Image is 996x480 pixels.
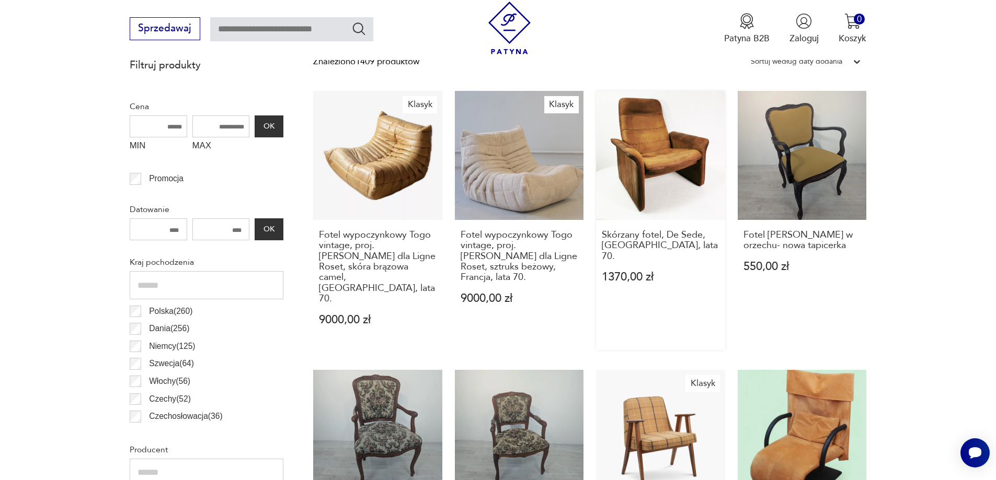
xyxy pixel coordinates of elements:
[789,13,819,44] button: Zaloguj
[854,14,865,25] div: 0
[483,2,536,54] img: Patyna - sklep z meblami i dekoracjami vintage
[960,438,990,467] iframe: Smartsupp widget button
[130,25,200,33] a: Sprzedawaj
[255,218,283,240] button: OK
[724,13,770,44] a: Ikona medaluPatyna B2B
[839,13,866,44] button: 0Koszyk
[130,203,283,216] p: Datowanie
[351,21,367,36] button: Szukaj
[319,314,437,325] p: 9000,00 zł
[789,32,819,44] p: Zaloguj
[739,13,755,29] img: Ikona medalu
[596,91,725,350] a: Skórzany fotel, De Sede, Szwajcaria, lata 70.Skórzany fotel, De Sede, [GEOGRAPHIC_DATA], lata 70....
[149,305,192,318] p: Polska ( 260 )
[130,58,283,72] p: Filtruj produkty
[455,91,584,350] a: KlasykFotel wypoczynkowy Togo vintage, proj. M. Ducaroy dla Ligne Roset, sztruks beżowy, Francja,...
[743,230,861,251] h3: Fotel [PERSON_NAME] w orzechu- nowa tapicerka
[149,322,189,335] p: Dania ( 256 )
[130,255,283,269] p: Kraj pochodzenia
[130,443,283,456] p: Producent
[724,32,770,44] p: Patyna B2B
[738,91,867,350] a: Fotel Ludwikowski w orzechu- nowa tapicerkaFotel [PERSON_NAME] w orzechu- nowa tapicerka550,00 zł
[255,115,283,137] button: OK
[319,230,437,305] h3: Fotel wypoczynkowy Togo vintage, proj. [PERSON_NAME] dla Ligne Roset, skóra brązowa camel, [GEOGR...
[149,392,191,406] p: Czechy ( 52 )
[461,230,578,283] h3: Fotel wypoczynkowy Togo vintage, proj. [PERSON_NAME] dla Ligne Roset, sztruks beżowy, Francja, la...
[149,357,194,370] p: Szwecja ( 64 )
[724,13,770,44] button: Patyna B2B
[461,293,578,304] p: 9000,00 zł
[130,17,200,40] button: Sprzedawaj
[149,374,190,388] p: Włochy ( 56 )
[796,13,812,29] img: Ikonka użytkownika
[844,13,861,29] img: Ikona koszyka
[149,427,198,441] p: Norwegia ( 24 )
[602,230,719,262] h3: Skórzany fotel, De Sede, [GEOGRAPHIC_DATA], lata 70.
[149,172,184,185] p: Promocja
[130,137,187,157] label: MIN
[192,137,250,157] label: MAX
[743,261,861,272] p: 550,00 zł
[149,409,222,423] p: Czechosłowacja ( 36 )
[130,100,283,113] p: Cena
[149,339,195,353] p: Niemcy ( 125 )
[313,91,442,350] a: KlasykFotel wypoczynkowy Togo vintage, proj. M. Ducaroy dla Ligne Roset, skóra brązowa camel, Fra...
[751,55,842,68] div: Sortuj według daty dodania
[602,272,719,283] p: 1370,00 zł
[313,55,419,68] div: Znaleziono 1409 produktów
[839,32,866,44] p: Koszyk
